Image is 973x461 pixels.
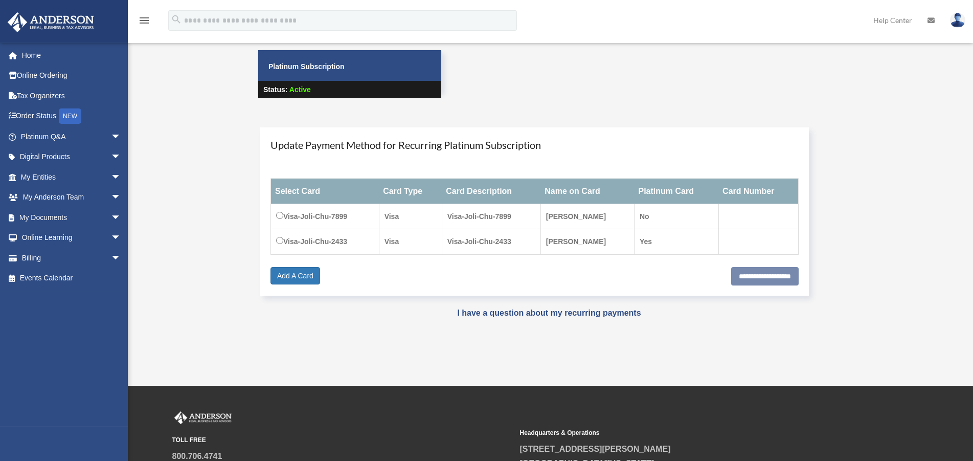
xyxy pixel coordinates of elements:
img: Anderson Advisors Platinum Portal [172,411,234,425]
td: Visa-Joli-Chu-2433 [442,229,540,254]
span: arrow_drop_down [111,207,131,228]
a: Tax Organizers [7,85,137,106]
th: Platinum Card [634,179,718,204]
a: My Anderson Teamarrow_drop_down [7,187,137,208]
span: arrow_drop_down [111,167,131,188]
a: Add A Card [270,267,320,284]
a: My Documentsarrow_drop_down [7,207,137,228]
td: Visa-Joli-Chu-7899 [271,204,379,229]
a: Platinum Q&Aarrow_drop_down [7,126,137,147]
span: Active [289,85,311,94]
th: Card Description [442,179,540,204]
td: Visa [379,204,442,229]
span: arrow_drop_down [111,147,131,168]
a: [STREET_ADDRESS][PERSON_NAME] [520,445,671,453]
span: arrow_drop_down [111,187,131,208]
td: Visa [379,229,442,254]
img: User Pic [950,13,965,28]
i: menu [138,14,150,27]
small: TOLL FREE [172,435,513,446]
th: Card Type [379,179,442,204]
td: Visa-Joli-Chu-2433 [271,229,379,254]
td: Yes [634,229,718,254]
span: arrow_drop_down [111,228,131,249]
small: Headquarters & Operations [520,428,861,438]
h4: Update Payment Method for Recurring Platinum Subscription [270,138,799,152]
td: Visa-Joli-Chu-7899 [442,204,540,229]
a: 800.706.4741 [172,452,222,460]
th: Name on Card [540,179,634,204]
span: arrow_drop_down [111,126,131,147]
strong: Platinum Subscription [268,62,345,71]
a: Events Calendar [7,268,137,289]
a: Online Learningarrow_drop_down [7,228,137,248]
i: search [171,14,182,25]
a: Home [7,45,137,65]
a: menu [138,18,150,27]
td: [PERSON_NAME] [540,204,634,229]
a: Order StatusNEW [7,106,137,127]
img: Anderson Advisors Platinum Portal [5,12,97,32]
div: NEW [59,108,81,124]
td: No [634,204,718,229]
a: My Entitiesarrow_drop_down [7,167,137,187]
td: [PERSON_NAME] [540,229,634,254]
strong: Status: [263,85,287,94]
th: Select Card [271,179,379,204]
a: Online Ordering [7,65,137,86]
a: I have a question about my recurring payments [457,309,641,317]
th: Card Number [718,179,798,204]
a: Digital Productsarrow_drop_down [7,147,137,167]
a: Billingarrow_drop_down [7,248,137,268]
span: arrow_drop_down [111,248,131,269]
